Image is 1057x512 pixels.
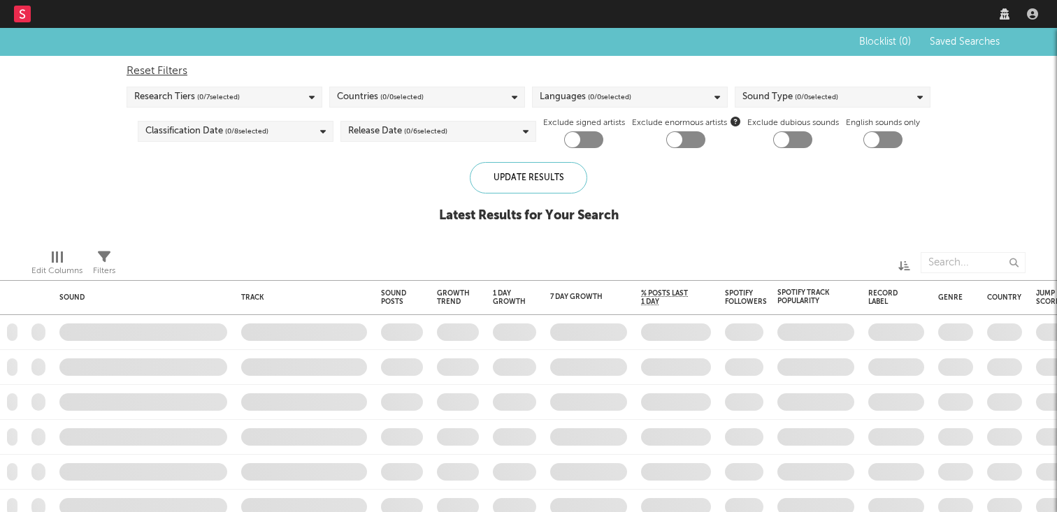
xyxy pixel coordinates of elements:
div: Countries [337,89,424,105]
span: Blocklist [859,37,911,47]
button: Exclude enormous artists [731,115,740,128]
div: Track [241,293,360,302]
div: Filters [93,263,115,279]
input: Search... [921,252,1026,273]
span: ( 0 / 0 selected) [795,89,838,105]
span: ( 0 / 0 selected) [588,89,631,105]
div: Edit Columns [31,245,82,286]
div: Filters [93,245,115,286]
div: Update Results [470,162,587,193]
div: Spotify Followers [725,289,767,306]
div: Research Tiers [134,89,240,105]
div: Edit Columns [31,263,82,279]
div: Release Date [348,123,447,140]
span: ( 0 / 0 selected) [380,89,424,105]
div: Spotify Track Popularity [777,288,833,305]
span: ( 0 ) [899,37,911,47]
span: ( 0 / 8 selected) [225,123,268,140]
div: Latest Results for Your Search [439,207,619,224]
div: Country [987,293,1021,302]
span: ( 0 / 6 selected) [404,123,447,140]
div: 1 Day Growth [493,289,526,306]
span: ( 0 / 7 selected) [197,89,240,105]
button: Saved Searches [926,36,1002,47]
label: English sounds only [846,115,920,131]
div: Sound Posts [381,289,406,306]
span: % Posts Last 1 Day [641,289,690,306]
div: Sound Type [742,89,838,105]
label: Exclude signed artists [543,115,625,131]
label: Exclude dubious sounds [747,115,839,131]
div: Growth Trend [437,289,472,306]
div: Classification Date [145,123,268,140]
div: Reset Filters [127,63,930,80]
div: Languages [540,89,631,105]
div: 7 Day Growth [550,293,606,301]
div: Sound [59,293,220,302]
span: Exclude enormous artists [632,115,740,131]
span: Saved Searches [930,37,1002,47]
div: Genre [938,293,963,302]
div: Record Label [868,289,903,306]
